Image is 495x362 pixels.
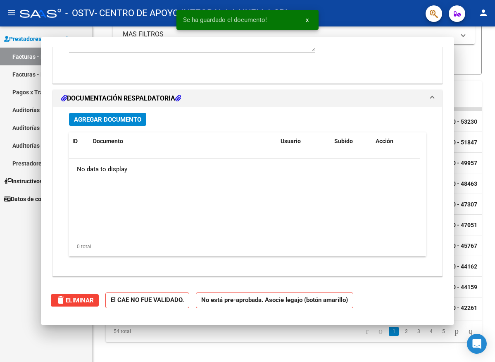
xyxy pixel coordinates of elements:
[438,327,448,336] a: 5
[90,132,277,150] datatable-header-cell: Documento
[123,30,455,39] mat-panel-title: MAS FILTROS
[465,327,476,336] a: go to last page
[61,93,181,103] h1: DOCUMENTACIÓN RESPALDATORIA
[65,4,95,22] span: - OSTV
[72,138,78,144] span: ID
[400,324,412,338] li: page 2
[467,334,487,354] div: Open Intercom Messenger
[414,327,424,336] a: 3
[277,132,331,150] datatable-header-cell: Usuario
[362,327,372,336] a: go to first page
[426,327,436,336] a: 4
[53,90,442,107] mat-expansion-panel-header: DOCUMENTACIÓN RESPALDATORIA
[306,16,309,24] span: x
[389,327,399,336] a: 1
[451,327,462,336] a: go to next page
[74,116,141,123] span: Agregar Documento
[53,107,442,276] div: DOCUMENTACIÓN RESPALDATORIA
[69,236,426,257] div: 0 total
[299,12,315,27] button: x
[69,159,420,180] div: No data to display
[196,292,353,309] strong: No está pre-aprobada. Asocie legajo (botón amarillo)
[478,8,488,18] mat-icon: person
[437,324,450,338] li: page 5
[388,324,400,338] li: page 1
[4,177,43,186] span: Instructivos
[69,113,146,126] button: Agregar Documento
[183,16,267,24] span: Se ha guardado el documento!
[105,292,189,309] strong: El CAE NO FUE VALIDADO.
[93,138,123,144] span: Documento
[56,295,66,305] mat-icon: delete
[69,132,90,150] datatable-header-cell: ID
[95,4,290,22] span: - CENTRO DE APOYO INTEGRAL LA HUELLA SRL
[425,324,437,338] li: page 4
[331,132,372,150] datatable-header-cell: Subido
[401,327,411,336] a: 2
[4,194,58,204] span: Datos de contacto
[375,327,386,336] a: go to previous page
[334,138,353,144] span: Subido
[372,132,414,150] datatable-header-cell: Acción
[51,294,99,307] button: Eliminar
[7,8,17,18] mat-icon: menu
[281,138,301,144] span: Usuario
[376,138,393,144] span: Acción
[4,34,79,43] span: Prestadores / Proveedores
[56,297,94,304] span: Eliminar
[106,321,180,342] div: 54 total
[412,324,425,338] li: page 3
